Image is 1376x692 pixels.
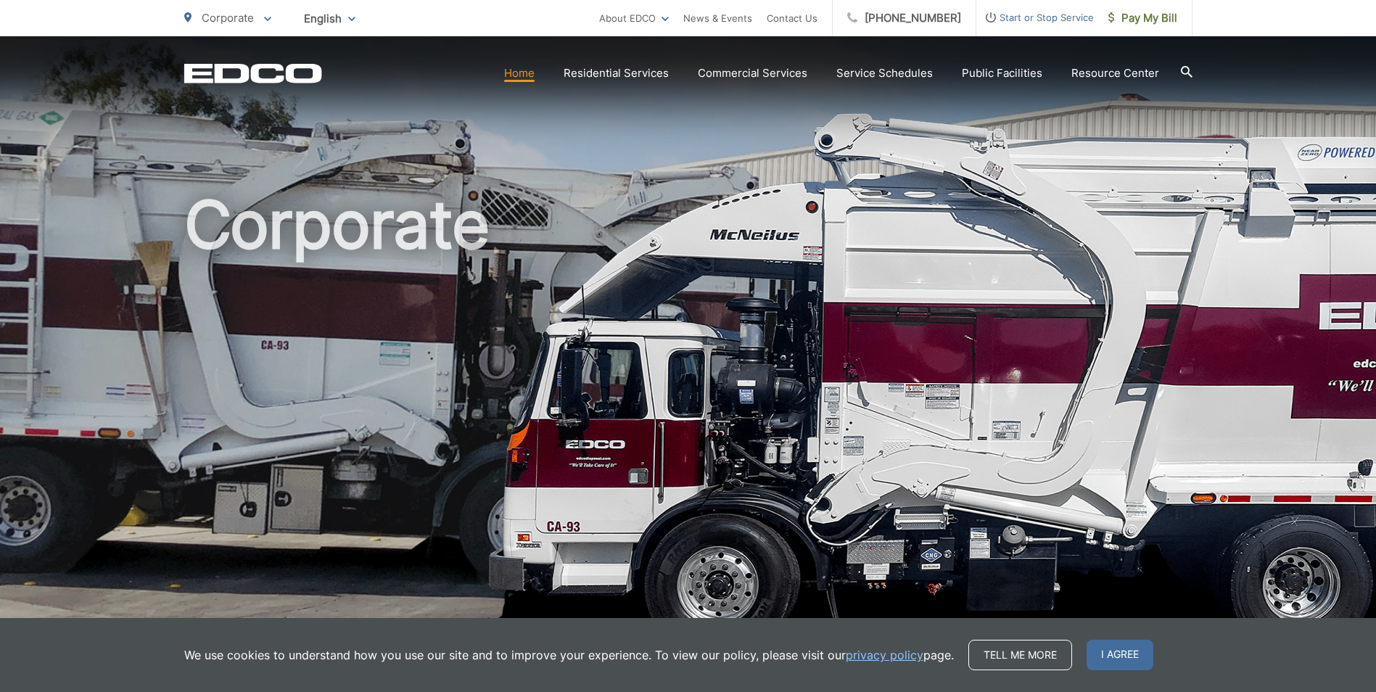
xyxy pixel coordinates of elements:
[836,65,933,82] a: Service Schedules
[504,65,535,82] a: Home
[968,640,1072,670] a: Tell me more
[202,11,254,25] span: Corporate
[683,9,752,27] a: News & Events
[1087,640,1153,670] span: I agree
[184,189,1192,648] h1: Corporate
[564,65,669,82] a: Residential Services
[698,65,807,82] a: Commercial Services
[184,646,954,664] p: We use cookies to understand how you use our site and to improve your experience. To view our pol...
[293,6,366,31] span: English
[1071,65,1159,82] a: Resource Center
[767,9,817,27] a: Contact Us
[1108,9,1177,27] span: Pay My Bill
[962,65,1042,82] a: Public Facilities
[184,63,322,83] a: EDCD logo. Return to the homepage.
[846,646,923,664] a: privacy policy
[599,9,669,27] a: About EDCO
